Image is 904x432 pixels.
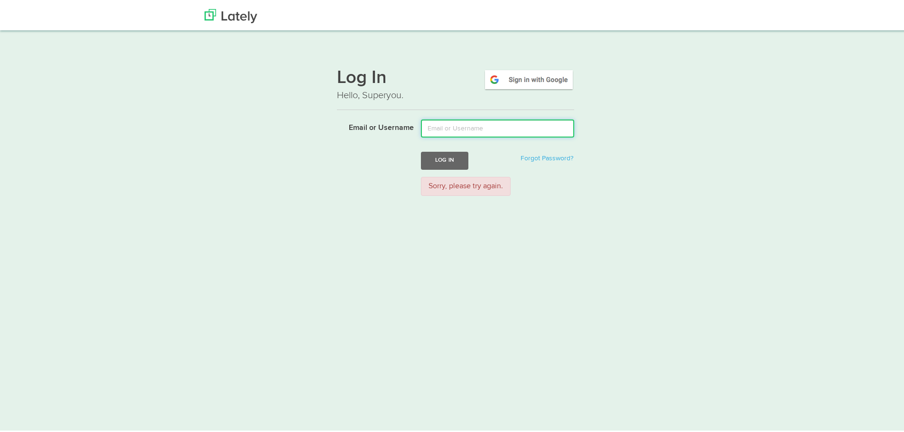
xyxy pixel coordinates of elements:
[421,118,574,136] input: Email or Username
[521,153,573,160] a: Forgot Password?
[484,67,574,89] img: google-signin.png
[421,175,511,194] div: Sorry, please try again.
[330,118,414,132] label: Email or Username
[337,87,574,101] p: Hello, Superyou.
[205,7,257,21] img: Lately
[337,67,574,87] h1: Log In
[421,150,468,167] button: Log In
